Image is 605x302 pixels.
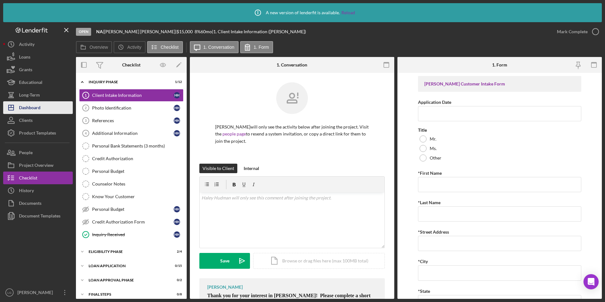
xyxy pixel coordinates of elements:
[199,253,250,269] button: Save
[203,45,234,50] label: 1. Conversation
[89,293,166,296] div: FINAL STEPS
[174,130,180,136] div: H H
[171,250,182,254] div: 2 / 4
[79,228,184,241] a: Inquiry ReceivedHH
[424,81,575,86] div: [PERSON_NAME] Customer Intake Form
[19,76,42,90] div: Educational
[79,190,184,203] a: Know Your Customer
[583,274,599,289] div: Open Intercom Messenger
[89,80,166,84] div: Inquiry Phase
[89,278,166,282] div: Loan Approval Phase
[177,29,193,34] span: $15,000
[96,29,103,34] b: NA
[19,38,34,52] div: Activity
[85,93,87,97] tspan: 1
[174,117,180,124] div: H H
[551,25,602,38] button: Mark Complete
[3,127,73,139] button: Product Templates
[171,293,182,296] div: 0 / 8
[19,51,30,65] div: Loans
[122,62,140,67] div: Checklist
[171,264,182,268] div: 0 / 15
[92,143,183,148] div: Personal Bank Statements (3 months)
[215,123,369,145] p: [PERSON_NAME] will only see the activity below after joining the project. Visit the to resend a s...
[89,264,166,268] div: Loan Application
[418,170,442,176] label: *First Name
[79,114,184,127] a: 3ReferencesHH
[76,28,91,36] div: Open
[3,184,73,197] a: History
[3,51,73,63] button: Loans
[92,118,174,123] div: References
[79,165,184,178] a: Personal Budget
[195,29,201,34] div: 8 %
[240,41,273,53] button: 1. Form
[418,99,451,105] label: Application Date
[557,25,588,38] div: Mark Complete
[92,219,174,224] div: Credit Authorization Form
[19,146,33,160] div: People
[3,101,73,114] button: Dashboard
[79,216,184,228] a: Credit Authorization FormHH
[79,127,184,140] a: 4Additional InformationHH
[19,159,53,173] div: Project Overview
[220,253,229,269] div: Save
[76,41,112,53] button: Overview
[92,194,183,199] div: Know Your Customer
[203,164,234,173] div: Visible to Client
[89,250,166,254] div: Eligibility Phase
[79,102,184,114] a: 2Photo IdentificationHH
[418,259,428,264] label: *City
[85,131,87,135] tspan: 4
[3,146,73,159] button: People
[79,203,184,216] a: Personal BudgetHH
[174,105,180,111] div: H H
[79,178,184,190] a: Counselor Notes
[174,92,180,98] div: H H
[19,127,56,141] div: Product Templates
[92,93,174,98] div: Client Intake Information
[3,172,73,184] button: Checklist
[3,210,73,222] button: Document Templates
[161,45,179,50] label: Checklist
[19,184,34,198] div: History
[3,63,73,76] button: Grants
[171,80,182,84] div: 1 / 12
[174,206,180,212] div: H H
[92,156,183,161] div: Credit Authorization
[3,159,73,172] a: Project Overview
[240,164,262,173] button: Internal
[92,232,174,237] div: Inquiry Received
[3,114,73,127] button: Clients
[430,136,436,142] label: Mr.
[277,62,307,67] div: 1. Conversation
[3,89,73,101] button: Long-Term
[190,41,239,53] button: 1. Conversation
[174,231,180,238] div: H H
[254,45,269,50] label: 1. Form
[79,89,184,102] a: 1Client Intake InformationHH
[92,169,183,174] div: Personal Budget
[16,286,57,300] div: [PERSON_NAME]
[79,152,184,165] a: Credit Authorization
[92,181,183,186] div: Counselor Notes
[3,76,73,89] button: Educational
[244,164,259,173] div: Internal
[171,278,182,282] div: 0 / 2
[3,38,73,51] button: Activity
[92,131,174,136] div: Additional Information
[147,41,183,53] button: Checklist
[492,62,507,67] div: 1. Form
[201,29,212,34] div: 60 mo
[8,291,12,294] text: LG
[127,45,141,50] label: Activity
[96,29,104,34] div: |
[19,63,32,78] div: Grants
